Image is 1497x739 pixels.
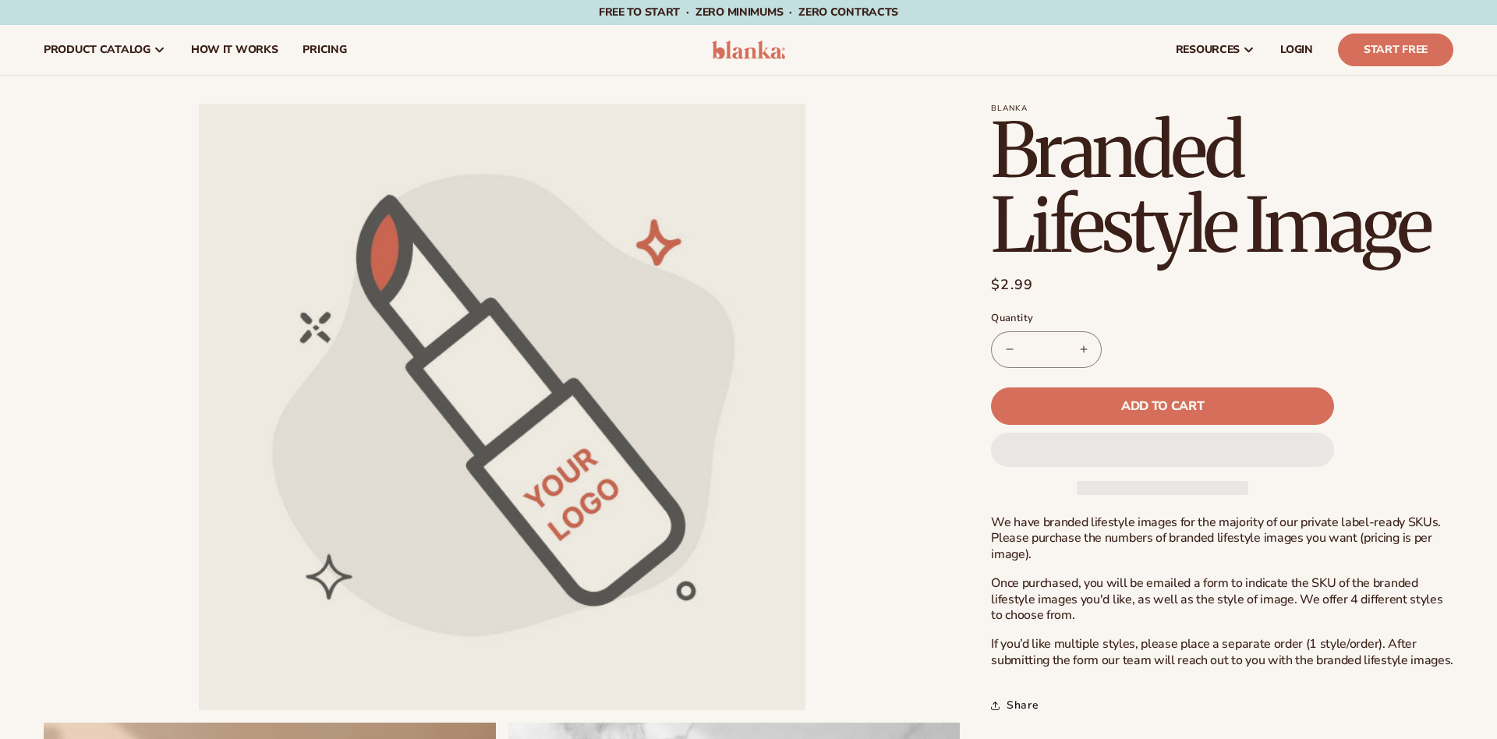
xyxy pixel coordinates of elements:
span: Free to start · ZERO minimums · ZERO contracts [599,5,898,19]
img: logo [712,41,786,59]
a: How It Works [179,25,291,75]
a: LOGIN [1268,25,1325,75]
span: product catalog [44,44,150,56]
span: resources [1176,44,1240,56]
p: We have branded lifestyle images for the majority of our private label-ready SKUs. Please purchas... [991,514,1453,563]
a: product catalog [31,25,179,75]
span: LOGIN [1280,44,1313,56]
span: Add to cart [1121,400,1204,412]
p: If you’d like multiple styles, please place a separate order (1 style/order). After submitting th... [991,636,1453,669]
h1: Branded Lifestyle Image [991,113,1453,263]
p: Once purchased, you will be emailed a form to indicate the SKU of the branded lifestyle images yo... [991,575,1453,624]
a: Start Free [1338,34,1453,66]
label: Quantity [991,311,1334,327]
button: Add to cart [991,387,1334,425]
a: pricing [290,25,359,75]
span: $2.99 [991,274,1034,295]
a: resources [1163,25,1268,75]
span: pricing [303,44,346,56]
span: How It Works [191,44,278,56]
summary: Share [991,688,1039,723]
